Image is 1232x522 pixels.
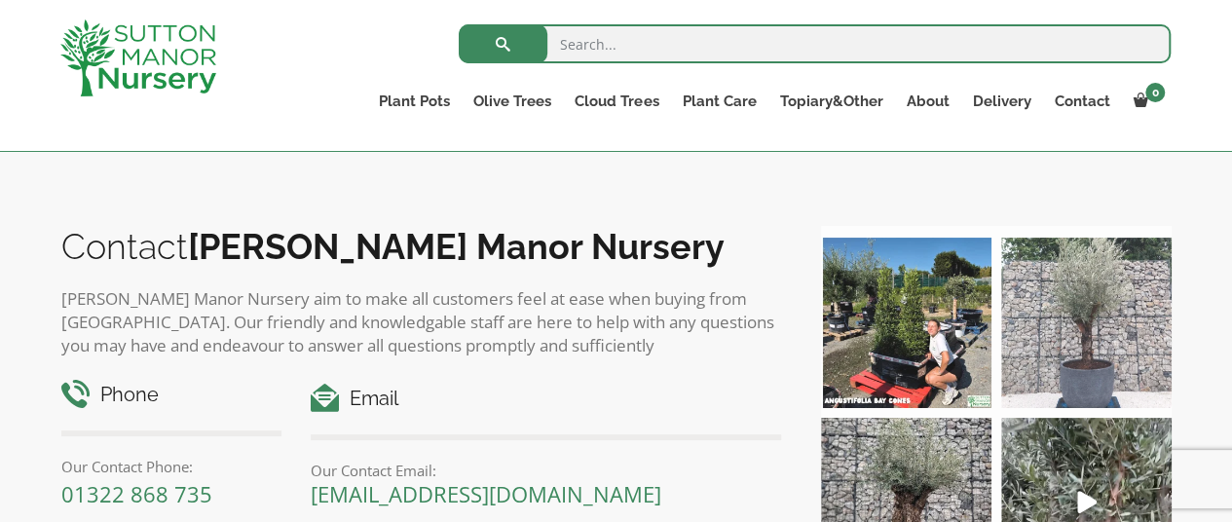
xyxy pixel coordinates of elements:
[1121,88,1171,115] a: 0
[960,88,1042,115] a: Delivery
[61,479,212,508] a: 01322 868 735
[894,88,960,115] a: About
[1042,88,1121,115] a: Contact
[61,380,282,410] h4: Phone
[459,24,1171,63] input: Search...
[311,384,781,414] h4: Email
[1001,238,1172,408] img: A beautiful multi-stem Spanish Olive tree potted in our luxurious fibre clay pots 😍😍
[821,238,991,408] img: Our elegant & picturesque Angustifolia Cones are an exquisite addition to your Bay Tree collectio...
[367,88,462,115] a: Plant Pots
[563,88,670,115] a: Cloud Trees
[1145,83,1165,102] span: 0
[462,88,563,115] a: Olive Trees
[670,88,767,115] a: Plant Care
[60,19,216,96] img: logo
[1077,491,1097,513] svg: Play
[311,479,661,508] a: [EMAIL_ADDRESS][DOMAIN_NAME]
[311,459,781,482] p: Our Contact Email:
[767,88,894,115] a: Topiary&Other
[61,226,782,267] h2: Contact
[61,287,782,357] p: [PERSON_NAME] Manor Nursery aim to make all customers feel at ease when buying from [GEOGRAPHIC_D...
[188,226,725,267] b: [PERSON_NAME] Manor Nursery
[61,455,282,478] p: Our Contact Phone:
